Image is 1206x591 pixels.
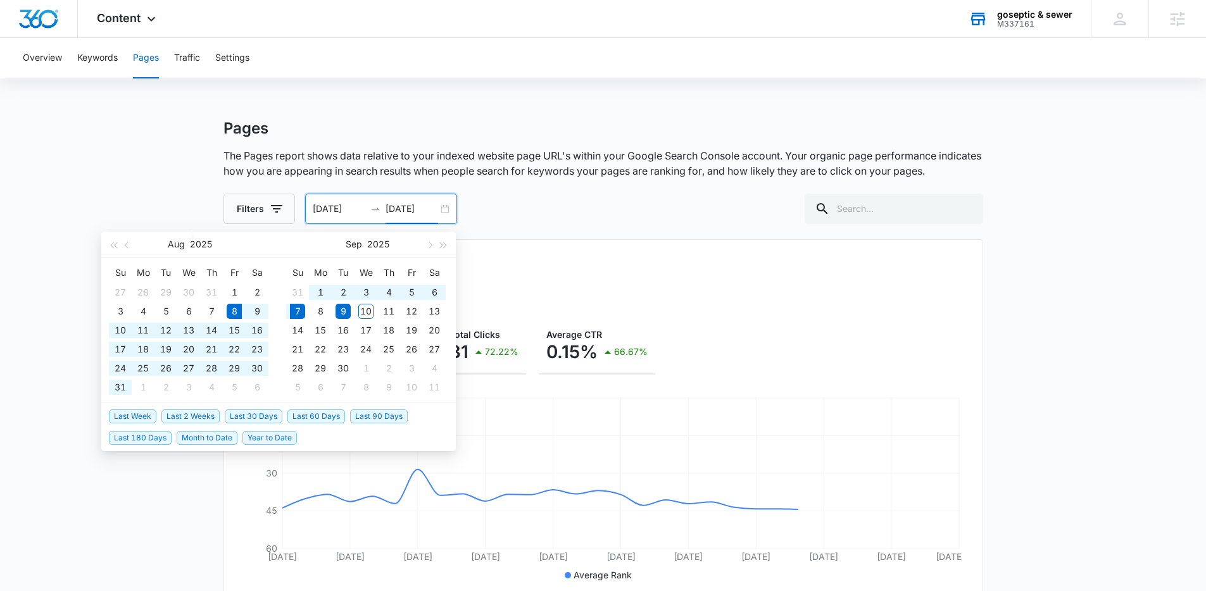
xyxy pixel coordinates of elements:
[266,543,277,554] tspan: 60
[997,20,1072,28] div: account id
[997,9,1072,20] div: account name
[113,323,128,338] div: 10
[249,380,265,395] div: 6
[377,378,400,397] td: 2025-10-09
[358,285,374,300] div: 3
[109,302,132,321] td: 2025-08-03
[377,263,400,283] th: Th
[290,285,305,300] div: 31
[154,359,177,378] td: 2025-08-26
[154,283,177,302] td: 2025-07-29
[246,359,268,378] td: 2025-08-30
[404,342,419,357] div: 26
[381,285,396,300] div: 4
[181,380,196,395] div: 3
[346,232,362,257] button: Sep
[200,378,223,397] td: 2025-09-04
[204,342,219,357] div: 21
[97,11,141,25] span: Content
[168,232,185,257] button: Aug
[313,202,365,216] input: Start date
[370,204,380,214] span: to
[546,342,598,362] p: 0.15%
[215,38,249,78] button: Settings
[400,340,423,359] td: 2025-09-26
[249,342,265,357] div: 23
[132,378,154,397] td: 2025-09-01
[158,285,173,300] div: 29
[377,302,400,321] td: 2025-09-11
[109,359,132,378] td: 2025-08-24
[177,283,200,302] td: 2025-07-30
[223,378,246,397] td: 2025-09-05
[266,468,277,478] tspan: 30
[132,359,154,378] td: 2025-08-25
[177,431,237,445] span: Month to Date
[355,283,377,302] td: 2025-09-03
[249,323,265,338] div: 16
[805,194,983,224] input: Search...
[244,288,962,301] p: Compared to: [DATE] - [DATE]
[181,342,196,357] div: 20
[242,431,297,445] span: Year to Date
[449,329,500,340] span: Total Clicks
[200,359,223,378] td: 2025-08-28
[135,361,151,376] div: 25
[377,340,400,359] td: 2025-09-25
[177,263,200,283] th: We
[227,342,242,357] div: 22
[606,551,635,562] tspan: [DATE]
[223,283,246,302] td: 2025-08-01
[427,323,442,338] div: 20
[204,380,219,395] div: 4
[109,378,132,397] td: 2025-08-31
[358,304,374,319] div: 10
[132,321,154,340] td: 2025-08-11
[538,551,567,562] tspan: [DATE]
[23,38,62,78] button: Overview
[286,359,309,378] td: 2025-09-28
[181,323,196,338] div: 13
[381,342,396,357] div: 25
[154,263,177,283] th: Tu
[177,340,200,359] td: 2025-08-20
[309,340,332,359] td: 2025-09-22
[227,304,242,319] div: 8
[485,347,518,356] p: 72.22%
[286,263,309,283] th: Su
[286,340,309,359] td: 2025-09-21
[158,304,173,319] div: 5
[427,285,442,300] div: 6
[290,380,305,395] div: 5
[403,551,432,562] tspan: [DATE]
[404,285,419,300] div: 5
[154,321,177,340] td: 2025-08-12
[381,304,396,319] div: 11
[358,323,374,338] div: 17
[113,304,128,319] div: 3
[336,342,351,357] div: 23
[133,38,159,78] button: Pages
[355,359,377,378] td: 2025-10-01
[877,551,906,562] tspan: [DATE]
[332,359,355,378] td: 2025-09-30
[546,329,602,340] span: Average CTR
[287,409,345,423] span: Last 60 Days
[200,263,223,283] th: Th
[614,347,648,356] p: 66.67%
[423,340,446,359] td: 2025-09-27
[204,304,219,319] div: 7
[335,551,364,562] tspan: [DATE]
[355,321,377,340] td: 2025-09-17
[113,380,128,395] div: 31
[404,323,419,338] div: 19
[77,38,118,78] button: Keywords
[449,342,468,362] p: 31
[266,505,277,516] tspan: 45
[309,263,332,283] th: Mo
[135,342,151,357] div: 18
[200,302,223,321] td: 2025-08-07
[427,304,442,319] div: 13
[223,302,246,321] td: 2025-08-08
[154,378,177,397] td: 2025-09-02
